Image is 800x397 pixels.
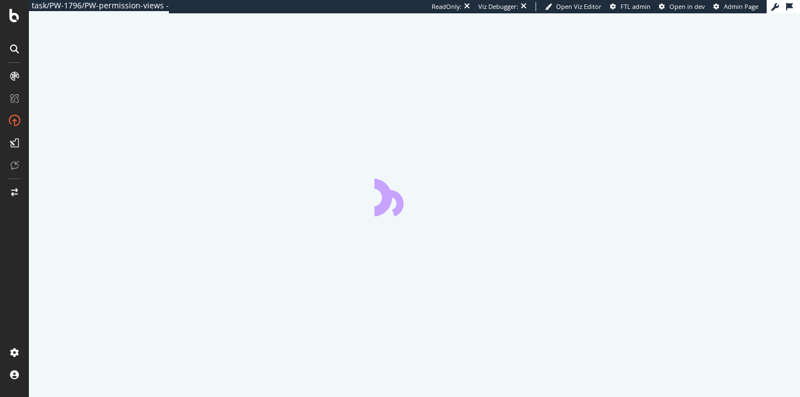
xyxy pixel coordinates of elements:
span: Admin Page [724,2,758,11]
span: FTL admin [621,2,651,11]
span: Open Viz Editor [556,2,602,11]
span: Open in dev [669,2,705,11]
div: Viz Debugger: [478,2,518,11]
a: Open in dev [659,2,705,11]
a: Open Viz Editor [545,2,602,11]
div: ReadOnly: [432,2,462,11]
a: Admin Page [713,2,758,11]
a: FTL admin [610,2,651,11]
div: animation [374,176,454,216]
